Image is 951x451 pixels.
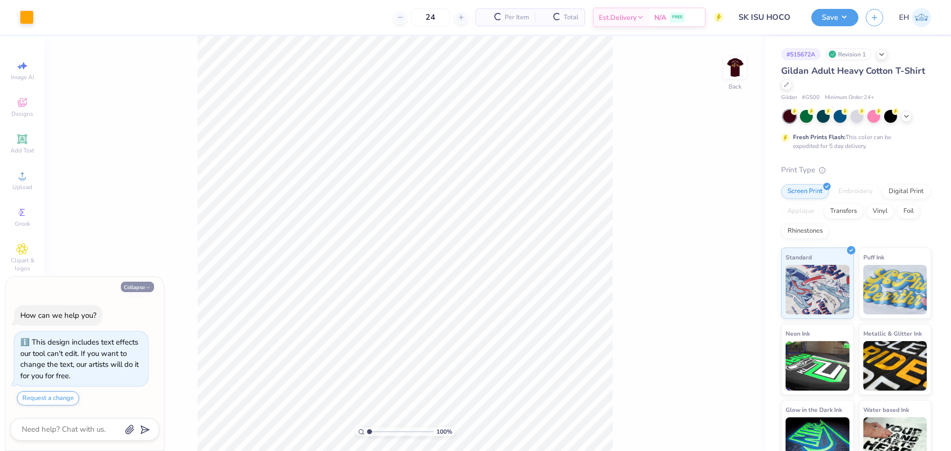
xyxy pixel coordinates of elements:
div: # 515672A [781,48,821,60]
span: # G500 [802,94,820,102]
span: Per Item [505,12,529,23]
span: Puff Ink [863,252,884,262]
div: Screen Print [781,184,829,199]
div: Revision 1 [826,48,871,60]
strong: Fresh Prints Flash: [793,133,845,141]
div: Embroidery [832,184,879,199]
span: EH [899,12,909,23]
img: Neon Ink [786,341,849,391]
span: Total [564,12,579,23]
div: Foil [897,204,920,219]
span: Upload [12,183,32,191]
div: How can we help you? [20,310,97,320]
img: Erin Herberholt [912,8,931,27]
img: Standard [786,265,849,314]
input: Untitled Design [731,7,804,27]
span: Clipart & logos [5,256,40,272]
div: Transfers [824,204,863,219]
div: Rhinestones [781,224,829,239]
span: Standard [786,252,812,262]
div: Applique [781,204,821,219]
a: EH [899,8,931,27]
span: Glow in the Dark Ink [786,404,842,415]
span: Est. Delivery [599,12,636,23]
div: This color can be expedited for 5 day delivery. [793,133,915,150]
span: N/A [654,12,666,23]
div: Print Type [781,164,931,176]
button: Request a change [17,391,79,405]
span: Metallic & Glitter Ink [863,328,922,339]
input: – – [411,8,450,26]
div: Vinyl [866,204,894,219]
span: Neon Ink [786,328,810,339]
span: Greek [15,220,30,228]
span: 100 % [436,427,452,436]
div: Back [729,82,741,91]
div: This design includes text effects our tool can't edit. If you want to change the text, our artist... [20,337,139,381]
span: Add Text [10,147,34,154]
button: Collapse [121,282,154,292]
span: Water based Ink [863,404,909,415]
div: Digital Print [882,184,930,199]
span: Gildan [781,94,797,102]
span: Designs [11,110,33,118]
span: Image AI [11,73,34,81]
img: Metallic & Glitter Ink [863,341,927,391]
span: Minimum Order: 24 + [825,94,874,102]
img: Puff Ink [863,265,927,314]
button: Save [811,9,858,26]
img: Back [725,57,745,77]
span: FREE [672,14,683,21]
span: Gildan Adult Heavy Cotton T-Shirt [781,65,925,77]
